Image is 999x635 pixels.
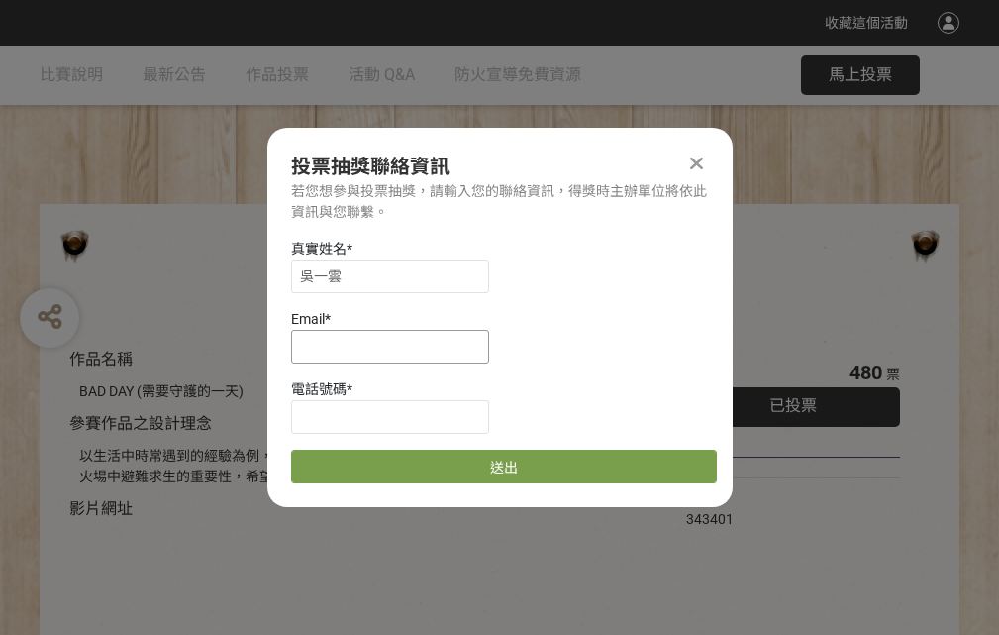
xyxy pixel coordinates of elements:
[739,488,838,508] iframe: Facebook Share
[825,15,908,31] span: 收藏這個活動
[454,65,581,84] span: 防火宣導免費資源
[291,450,717,483] button: 送出
[79,381,627,402] div: BAD DAY (需要守護的一天)
[886,367,900,382] span: 票
[291,181,709,223] div: 若您想參與投票抽獎，請輸入您的聯絡資訊，得獎時主辦單位將依此資訊與您聯繫。
[40,65,103,84] span: 比賽說明
[246,65,309,84] span: 作品投票
[291,152,709,181] div: 投票抽獎聯絡資訊
[69,499,133,518] span: 影片網址
[849,361,882,384] span: 480
[801,55,920,95] button: 馬上投票
[769,396,817,415] span: 已投票
[79,446,627,487] div: 以生活中時常遇到的經驗為例，透過對比的方式宣傳住宅用火災警報器、家庭逃生計畫及火場中避難求生的重要性，希望透過趣味的短影音讓更多人認識到更多的防火觀念。
[349,65,415,84] span: 活動 Q&A
[69,350,133,369] span: 作品名稱
[291,241,347,257] span: 真實姓名
[143,46,206,105] a: 最新公告
[291,311,325,327] span: Email
[291,381,347,397] span: 電話號碼
[454,46,581,105] a: 防火宣導免費資源
[40,46,103,105] a: 比賽說明
[349,46,415,105] a: 活動 Q&A
[143,65,206,84] span: 最新公告
[829,65,892,84] span: 馬上投票
[69,414,212,433] span: 參賽作品之設計理念
[246,46,309,105] a: 作品投票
